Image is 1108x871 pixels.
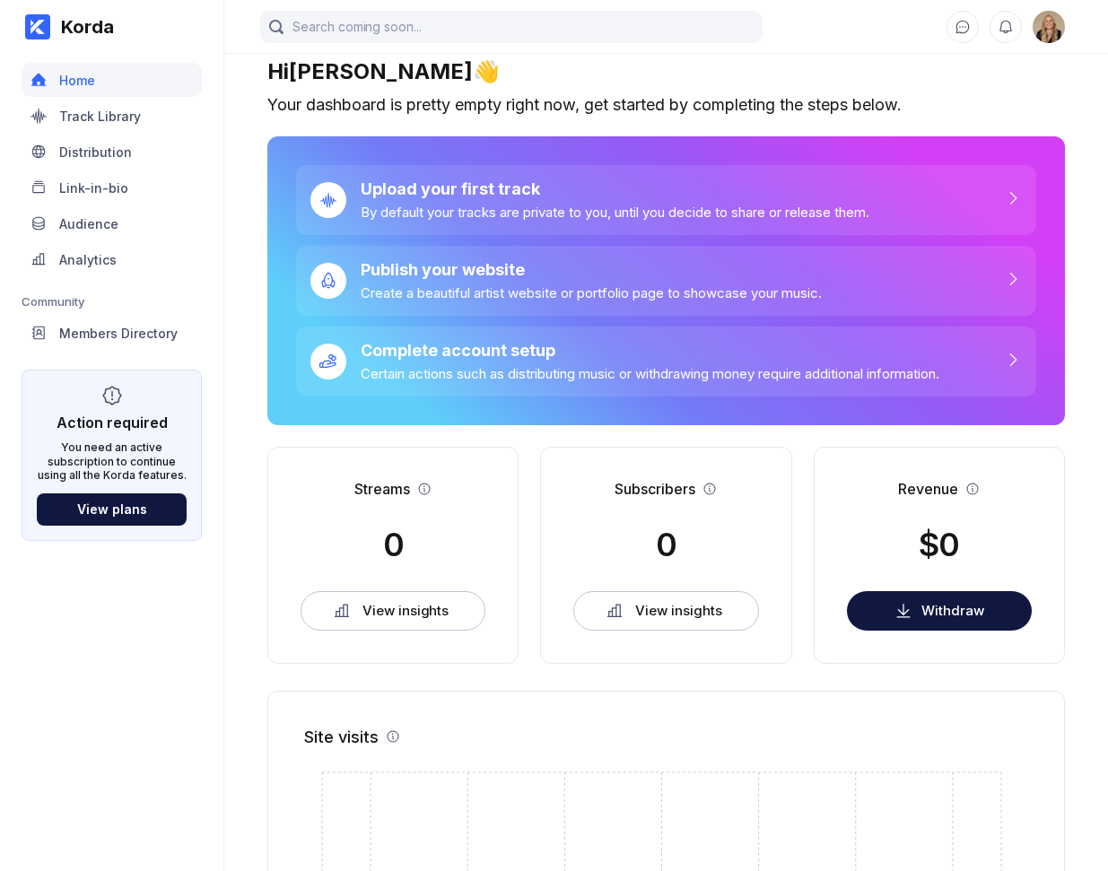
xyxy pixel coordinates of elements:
div: Complete account setup [361,341,939,360]
div: Link-in-bio [59,180,128,196]
div: Site visits [304,727,379,746]
button: View insights [573,591,758,631]
a: Members Directory [22,316,202,352]
a: Complete account setupCertain actions such as distributing music or withdrawing money require add... [296,327,1036,396]
div: Analytics [59,252,117,267]
div: Create a beautiful artist website or portfolio page to showcase your music. [361,284,822,301]
div: By default your tracks are private to you, until you decide to share or release them. [361,204,869,221]
a: Home [22,63,202,99]
div: Members Directory [59,326,178,341]
a: Publish your websiteCreate a beautiful artist website or portfolio page to showcase your music. [296,246,1036,316]
div: Korda [50,16,114,38]
div: Track Library [59,109,141,124]
div: 0 [383,525,404,564]
button: Withdraw [847,591,1032,631]
div: Streams [354,480,410,498]
button: View plans [37,493,187,526]
a: Audience [22,206,202,242]
div: View insights [362,602,449,620]
div: Subscribers [615,480,695,498]
div: You need an active subscription to continue using all the Korda features. [37,440,187,483]
div: Alina Verbenchuk [1033,11,1065,43]
div: $0 [919,525,959,564]
div: Home [59,73,95,88]
div: Distribution [59,144,132,160]
div: Hi [PERSON_NAME] 👋 [267,58,1065,84]
button: View insights [301,591,485,631]
a: Analytics [22,242,202,278]
div: View plans [77,501,147,517]
div: Community [22,294,202,309]
div: Your dashboard is pretty empty right now, get started by completing the steps below. [267,95,1065,115]
div: View insights [635,602,721,620]
div: Publish your website [361,260,822,279]
a: Distribution [22,135,202,170]
a: Track Library [22,99,202,135]
div: Audience [59,216,118,231]
input: Search coming soon... [260,11,763,43]
img: 160x160 [1033,11,1065,43]
div: Withdraw [921,602,984,619]
div: Revenue [898,480,958,498]
div: Upload your first track [361,179,869,198]
div: Certain actions such as distributing music or withdrawing money require additional information. [361,365,939,382]
a: Upload your first trackBy default your tracks are private to you, until you decide to share or re... [296,165,1036,235]
div: Action required [57,414,168,431]
a: Link-in-bio [22,170,202,206]
div: 0 [656,525,676,564]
